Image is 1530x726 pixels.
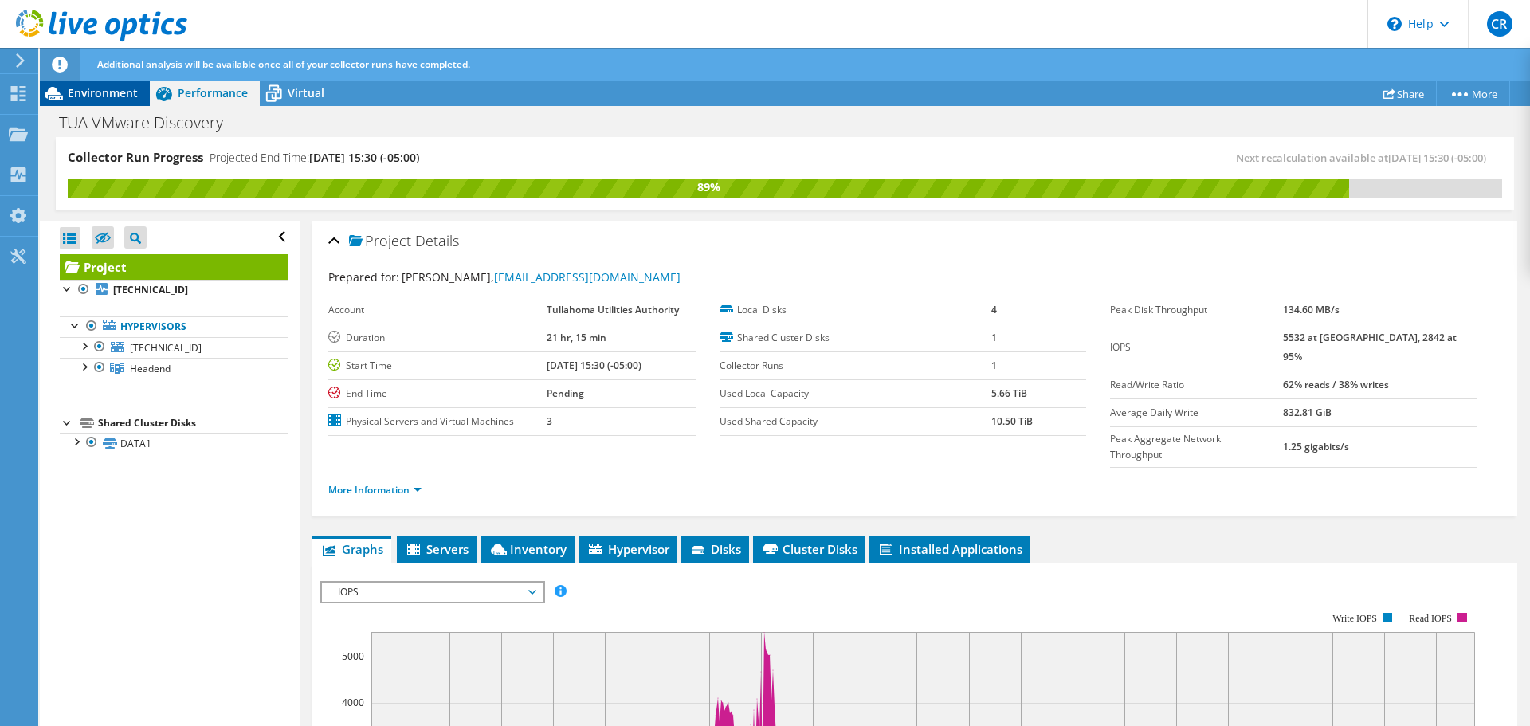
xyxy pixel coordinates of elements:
[342,649,364,663] text: 5000
[328,414,547,430] label: Physical Servers and Virtual Machines
[1283,331,1457,363] b: 5532 at [GEOGRAPHIC_DATA], 2842 at 95%
[68,179,1349,196] div: 89%
[1283,378,1389,391] b: 62% reads / 38% writes
[1387,17,1402,31] svg: \n
[60,316,288,337] a: Hypervisors
[130,341,202,355] span: [TECHNICAL_ID]
[1110,431,1282,463] label: Peak Aggregate Network Throughput
[328,358,547,374] label: Start Time
[349,233,411,249] span: Project
[547,359,641,372] b: [DATE] 15:30 (-05:00)
[130,362,171,375] span: Headend
[991,303,997,316] b: 4
[405,541,469,557] span: Servers
[1410,613,1453,624] text: Read IOPS
[60,337,288,358] a: [TECHNICAL_ID]
[1371,81,1437,106] a: Share
[761,541,857,557] span: Cluster Disks
[689,541,741,557] span: Disks
[1332,613,1377,624] text: Write IOPS
[328,302,547,318] label: Account
[113,283,188,296] b: [TECHNICAL_ID]
[328,330,547,346] label: Duration
[60,358,288,379] a: Headend
[68,85,138,100] span: Environment
[547,387,584,400] b: Pending
[586,541,669,557] span: Hypervisor
[97,57,470,71] span: Additional analysis will be available once all of your collector runs have completed.
[547,331,606,344] b: 21 hr, 15 min
[720,386,991,402] label: Used Local Capacity
[1487,11,1512,37] span: CR
[1110,405,1282,421] label: Average Daily Write
[877,541,1022,557] span: Installed Applications
[288,85,324,100] span: Virtual
[52,114,248,131] h1: TUA VMware Discovery
[1110,339,1282,355] label: IOPS
[1283,303,1340,316] b: 134.60 MB/s
[210,149,419,167] h4: Projected End Time:
[1110,377,1282,393] label: Read/Write Ratio
[415,231,459,250] span: Details
[330,583,535,602] span: IOPS
[60,280,288,300] a: [TECHNICAL_ID]
[309,150,419,165] span: [DATE] 15:30 (-05:00)
[991,387,1027,400] b: 5.66 TiB
[991,359,997,372] b: 1
[328,483,422,496] a: More Information
[1283,440,1349,453] b: 1.25 gigabits/s
[720,358,991,374] label: Collector Runs
[98,414,288,433] div: Shared Cluster Disks
[1283,406,1332,419] b: 832.81 GiB
[328,386,547,402] label: End Time
[494,269,681,285] a: [EMAIL_ADDRESS][DOMAIN_NAME]
[1388,151,1486,165] span: [DATE] 15:30 (-05:00)
[1436,81,1510,106] a: More
[720,302,991,318] label: Local Disks
[1236,151,1494,165] span: Next recalculation available at
[488,541,567,557] span: Inventory
[991,331,997,344] b: 1
[342,696,364,709] text: 4000
[60,433,288,453] a: DATA1
[328,269,399,285] label: Prepared for:
[547,303,679,316] b: Tullahoma Utilities Authority
[720,414,991,430] label: Used Shared Capacity
[320,541,383,557] span: Graphs
[1110,302,1282,318] label: Peak Disk Throughput
[547,414,552,428] b: 3
[402,269,681,285] span: [PERSON_NAME],
[991,414,1033,428] b: 10.50 TiB
[60,254,288,280] a: Project
[720,330,991,346] label: Shared Cluster Disks
[178,85,248,100] span: Performance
